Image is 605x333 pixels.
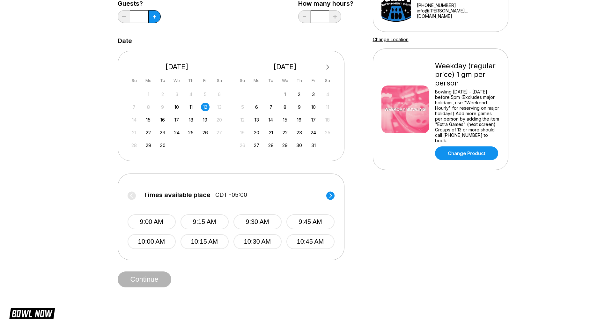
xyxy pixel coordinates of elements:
div: Th [295,76,304,85]
div: Su [130,76,138,85]
div: Choose Tuesday, October 28th, 2025 [267,141,275,150]
div: Choose Monday, September 29th, 2025 [144,141,153,150]
div: Choose Monday, September 15th, 2025 [144,115,153,124]
div: Not available Thursday, September 4th, 2025 [187,90,195,99]
div: Choose Wednesday, October 22nd, 2025 [281,128,289,137]
div: Choose Thursday, October 16th, 2025 [295,115,304,124]
div: Choose Friday, October 17th, 2025 [309,115,318,124]
div: Sa [215,76,224,85]
div: Not available Saturday, October 4th, 2025 [323,90,332,99]
div: Not available Saturday, September 20th, 2025 [215,115,224,124]
div: Not available Saturday, October 25th, 2025 [323,128,332,137]
div: Weekday (regular price) 1 gm per person [435,62,500,87]
img: Weekday (regular price) 1 gm per person [381,85,429,133]
div: Fr [201,76,210,85]
div: Tu [267,76,275,85]
div: Choose Tuesday, September 23rd, 2025 [158,128,167,137]
button: 10:15 AM [181,234,229,249]
div: Bowling [DATE] - [DATE] before 5pm (Excludes major holidays, use "Weekend Hourly" for reserving o... [435,89,500,143]
button: 9:00 AM [128,214,176,229]
div: Not available Monday, September 1st, 2025 [144,90,153,99]
div: Not available Saturday, September 13th, 2025 [215,103,224,111]
label: Date [118,37,132,44]
div: Choose Thursday, October 23rd, 2025 [295,128,304,137]
div: Choose Friday, September 26th, 2025 [201,128,210,137]
div: Choose Thursday, September 11th, 2025 [187,103,195,111]
div: Th [187,76,195,85]
div: Not available Tuesday, September 9th, 2025 [158,103,167,111]
a: info@[PERSON_NAME]...[DOMAIN_NAME] [417,8,500,19]
div: Not available Sunday, October 5th, 2025 [238,103,247,111]
div: Choose Monday, October 6th, 2025 [252,103,261,111]
div: Choose Friday, October 31st, 2025 [309,141,318,150]
div: Not available Sunday, September 7th, 2025 [130,103,138,111]
div: Tu [158,76,167,85]
div: Choose Tuesday, October 7th, 2025 [267,103,275,111]
div: Choose Monday, October 13th, 2025 [252,115,261,124]
div: Choose Wednesday, October 1st, 2025 [281,90,289,99]
span: CDT -05:00 [215,191,247,198]
button: 10:45 AM [286,234,335,249]
div: We [173,76,181,85]
div: Choose Thursday, October 2nd, 2025 [295,90,304,99]
div: Choose Thursday, September 25th, 2025 [187,128,195,137]
div: Not available Sunday, October 12th, 2025 [238,115,247,124]
div: Choose Thursday, September 18th, 2025 [187,115,195,124]
div: Choose Wednesday, October 29th, 2025 [281,141,289,150]
div: Not available Saturday, October 18th, 2025 [323,115,332,124]
div: Choose Monday, September 22nd, 2025 [144,128,153,137]
button: 9:45 AM [286,214,335,229]
div: Not available Sunday, September 21st, 2025 [130,128,138,137]
div: Mo [144,76,153,85]
div: Choose Tuesday, October 14th, 2025 [267,115,275,124]
div: Not available Monday, September 8th, 2025 [144,103,153,111]
div: Sa [323,76,332,85]
div: Choose Thursday, October 9th, 2025 [295,103,304,111]
div: Choose Friday, September 12th, 2025 [201,103,210,111]
div: Su [238,76,247,85]
div: Choose Tuesday, September 30th, 2025 [158,141,167,150]
div: Not available Sunday, September 14th, 2025 [130,115,138,124]
span: Times available place [144,191,210,198]
div: [DATE] [128,63,226,71]
div: Choose Friday, October 3rd, 2025 [309,90,318,99]
div: Not available Sunday, September 28th, 2025 [130,141,138,150]
div: [DATE] [236,63,335,71]
div: [PHONE_NUMBER] [417,3,500,8]
button: 9:15 AM [181,214,229,229]
div: Not available Saturday, October 11th, 2025 [323,103,332,111]
div: Choose Wednesday, October 15th, 2025 [281,115,289,124]
a: Change Location [373,37,409,42]
div: Choose Wednesday, September 17th, 2025 [173,115,181,124]
div: Not available Saturday, September 6th, 2025 [215,90,224,99]
div: Choose Wednesday, October 8th, 2025 [281,103,289,111]
div: Choose Thursday, October 30th, 2025 [295,141,304,150]
div: Not available Saturday, September 27th, 2025 [215,128,224,137]
div: Choose Friday, October 24th, 2025 [309,128,318,137]
button: 9:30 AM [233,214,282,229]
button: 10:30 AM [233,234,282,249]
div: Choose Tuesday, September 16th, 2025 [158,115,167,124]
div: Choose Monday, October 27th, 2025 [252,141,261,150]
div: Choose Wednesday, September 10th, 2025 [173,103,181,111]
div: We [281,76,289,85]
div: Choose Friday, September 19th, 2025 [201,115,210,124]
div: month 2025-10 [237,89,333,150]
div: Fr [309,76,318,85]
div: Not available Tuesday, September 2nd, 2025 [158,90,167,99]
div: Choose Tuesday, October 21st, 2025 [267,128,275,137]
a: Change Product [435,146,498,160]
div: Mo [252,76,261,85]
button: Next Month [323,62,333,72]
div: Choose Friday, October 10th, 2025 [309,103,318,111]
div: Not available Sunday, October 26th, 2025 [238,141,247,150]
div: Not available Wednesday, September 3rd, 2025 [173,90,181,99]
div: Choose Monday, October 20th, 2025 [252,128,261,137]
button: 10:00 AM [128,234,176,249]
div: month 2025-09 [129,89,225,150]
div: Not available Friday, September 5th, 2025 [201,90,210,99]
div: Choose Wednesday, September 24th, 2025 [173,128,181,137]
div: Not available Sunday, October 19th, 2025 [238,128,247,137]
